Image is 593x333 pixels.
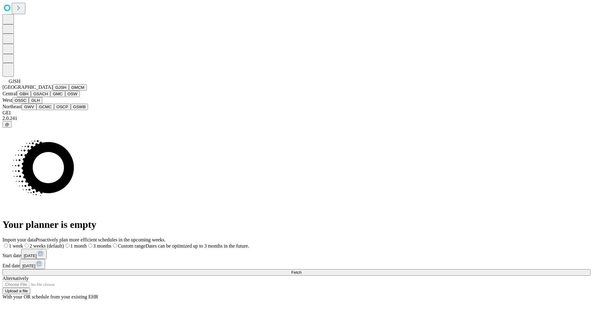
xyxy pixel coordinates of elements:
button: GJSH [53,84,69,91]
span: Alternatively [2,276,28,281]
div: 2.0.241 [2,116,591,121]
button: OSSC [12,97,29,104]
button: [DATE] [20,259,45,269]
button: GBH [17,91,31,97]
button: OSCP [54,104,71,110]
button: Fetch [2,269,591,276]
div: End date [2,259,591,269]
button: GWV [22,104,36,110]
span: Import your data [2,237,36,242]
span: [DATE] [24,253,37,258]
span: 1 week [9,243,23,249]
button: GMCM [69,84,87,91]
button: Upload a file [2,288,30,294]
span: Northeast [2,104,22,109]
input: Custom rangeDates can be optimized up to 3 months in the future. [113,244,117,248]
span: [GEOGRAPHIC_DATA] [2,84,53,90]
span: West [2,97,12,103]
span: 3 months [93,243,111,249]
span: Proactively plan more efficient schedules in the upcoming weeks. [36,237,166,242]
span: @ [5,122,9,127]
span: 1 month [70,243,87,249]
span: GJSH [9,79,20,84]
input: 1 week [4,244,8,248]
div: Start date [2,249,591,259]
button: GMC [50,91,65,97]
button: [DATE] [21,249,47,259]
input: 1 month [65,244,69,248]
button: @ [2,121,12,128]
span: 2 weeks (default) [30,243,64,249]
button: OSW [65,91,80,97]
span: Fetch [291,270,301,275]
span: Central [2,91,17,96]
input: 2 weeks (default) [25,244,29,248]
span: Dates can be optimized up to 3 months in the future. [145,243,249,249]
button: GSACH [31,91,50,97]
h1: Your planner is empty [2,219,591,230]
span: Custom range [118,243,145,249]
button: GCMC [36,104,54,110]
input: 3 months [88,244,92,248]
span: [DATE] [22,264,35,268]
span: With your OR schedule from your existing EHR [2,294,98,299]
button: GSWB [71,104,88,110]
button: GLH [29,97,42,104]
div: GEI [2,110,591,116]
